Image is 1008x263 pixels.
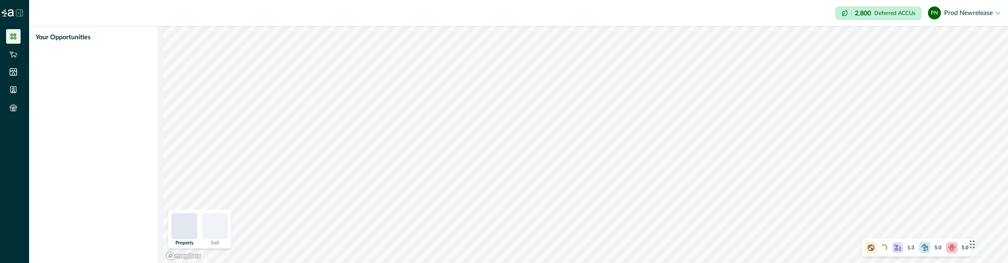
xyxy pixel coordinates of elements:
p: 1.3 [907,244,914,251]
p: Property [175,240,194,245]
div: Drag [970,232,975,257]
p: 5.0 [934,244,941,251]
p: 5.0 [962,244,968,251]
iframe: Chat Widget [968,224,1008,263]
p: Soil [211,240,219,245]
p: Your Opportunities [36,32,91,42]
img: Logo [2,9,14,17]
button: prod newreleaseprod newrelease [928,3,1000,23]
a: Mapbox logo [166,251,201,261]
